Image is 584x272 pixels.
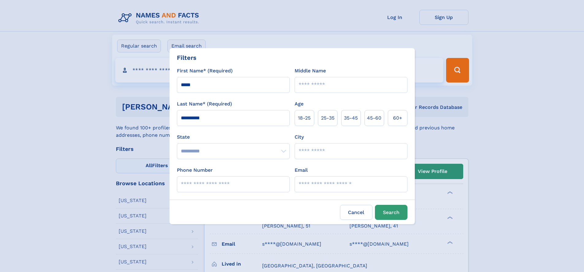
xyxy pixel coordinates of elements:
[295,100,303,108] label: Age
[177,133,290,141] label: State
[177,100,232,108] label: Last Name* (Required)
[375,205,407,220] button: Search
[321,114,334,122] span: 25‑35
[295,167,308,174] label: Email
[298,114,311,122] span: 18‑25
[295,133,304,141] label: City
[367,114,381,122] span: 45‑60
[295,67,326,75] label: Middle Name
[177,53,197,62] div: Filters
[393,114,402,122] span: 60+
[177,67,233,75] label: First Name* (Required)
[344,114,358,122] span: 35‑45
[340,205,372,220] label: Cancel
[177,167,213,174] label: Phone Number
